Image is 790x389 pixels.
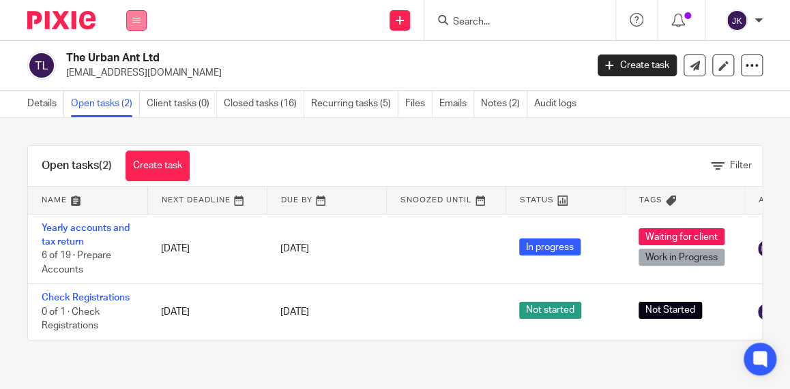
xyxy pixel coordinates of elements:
[520,196,554,204] span: Status
[598,55,677,76] a: Create task
[726,10,748,31] img: svg%3E
[280,244,309,253] span: [DATE]
[758,240,774,257] img: svg%3E
[405,91,433,117] a: Files
[280,307,309,317] span: [DATE]
[147,214,267,284] td: [DATE]
[481,91,527,117] a: Notes (2)
[519,238,581,255] span: In progress
[439,91,474,117] a: Emails
[400,196,472,204] span: Snoozed Until
[730,161,752,170] span: Filter
[99,160,112,171] span: (2)
[639,249,725,266] span: Work in Progress
[27,91,64,117] a: Details
[42,293,130,302] a: Check Registrations
[147,91,217,117] a: Client tasks (0)
[42,159,112,173] h1: Open tasks
[147,284,267,340] td: [DATE]
[224,91,304,117] a: Closed tasks (16)
[27,51,56,80] img: svg%3E
[758,304,774,320] img: svg%3E
[534,91,583,117] a: Audit logs
[311,91,398,117] a: Recurring tasks (5)
[452,16,574,29] input: Search
[519,302,581,319] span: Not started
[42,307,100,331] span: 0 of 1 · Check Registrations
[27,11,96,29] img: Pixie
[126,151,190,181] a: Create task
[71,91,140,117] a: Open tasks (2)
[639,196,662,204] span: Tags
[639,302,702,319] span: Not Started
[66,66,577,80] p: [EMAIL_ADDRESS][DOMAIN_NAME]
[66,51,475,65] h2: The Urban Ant Ltd
[42,251,111,275] span: 6 of 19 · Prepare Accounts
[42,223,130,247] a: Yearly accounts and tax return
[639,228,725,245] span: Waiting for client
